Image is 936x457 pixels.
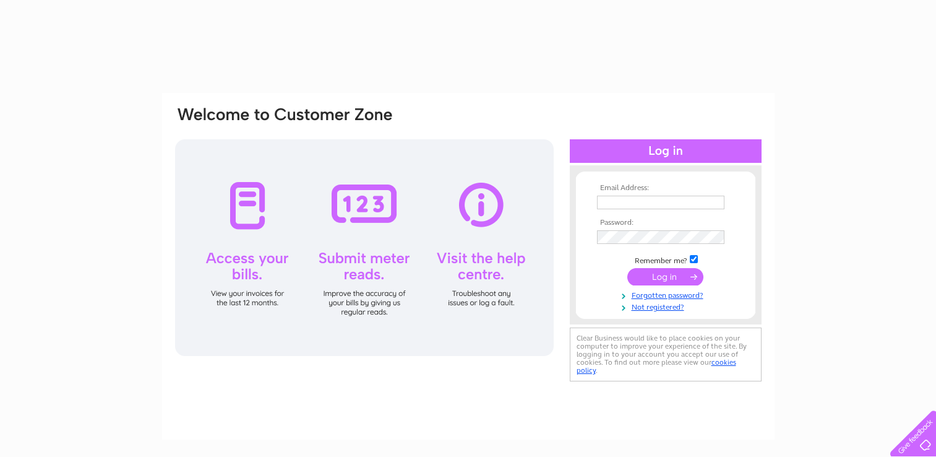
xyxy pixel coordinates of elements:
input: Submit [627,268,703,285]
th: Password: [594,219,737,227]
a: cookies policy [577,358,736,375]
td: Remember me? [594,253,737,266]
th: Email Address: [594,184,737,193]
a: Forgotten password? [597,289,737,300]
div: Clear Business would like to place cookies on your computer to improve your experience of the sit... [570,328,762,381]
a: Not registered? [597,300,737,312]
